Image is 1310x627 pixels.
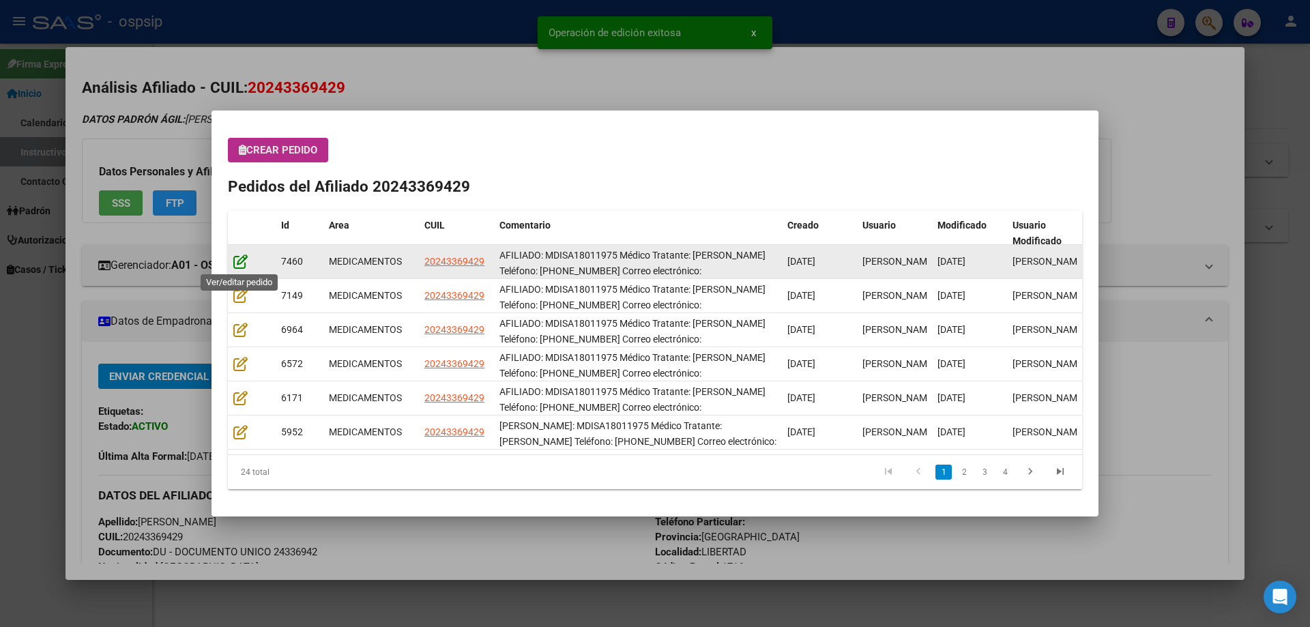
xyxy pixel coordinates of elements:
[1017,465,1043,480] a: go to next page
[499,220,551,231] span: Comentario
[862,256,935,267] span: [PERSON_NAME]
[1013,392,1086,403] span: [PERSON_NAME]
[323,211,419,256] datatable-header-cell: Area
[995,461,1015,484] li: page 4
[997,465,1013,480] a: 4
[862,324,935,335] span: [PERSON_NAME]
[228,455,396,489] div: 24 total
[976,465,993,480] a: 3
[937,324,965,335] span: [DATE]
[937,426,965,437] span: [DATE]
[424,392,484,403] span: 20243369429
[857,211,932,256] datatable-header-cell: Usuario
[329,426,402,437] span: MEDICAMENTOS
[1047,465,1073,480] a: go to last page
[937,220,987,231] span: Modificado
[424,358,484,369] span: 20243369429
[424,426,484,437] span: 20243369429
[228,175,1082,199] h2: Pedidos del Afiliado 20243369429
[329,256,402,267] span: MEDICAMENTOS
[499,284,766,341] span: AFILIADO: MDISA18011975 Médico Tratante: RICCO Teléfono: 11-3477-8590 Correo electrónico: dsanche...
[281,220,289,231] span: Id
[499,420,776,478] span: Sigla Correcta: MDISA18011975 Médico Tratante: RICCO Teléfono: 11-3477-8590 Correo electrónico: d...
[281,324,303,335] span: 6964
[787,324,815,335] span: [DATE]
[937,358,965,369] span: [DATE]
[276,211,323,256] datatable-header-cell: Id
[905,465,931,480] a: go to previous page
[228,138,328,162] button: Crear Pedido
[974,461,995,484] li: page 3
[499,386,766,443] span: AFILIADO: MDISA18011975 Médico Tratante: RICCO Teléfono: 11-3477-8590 Correo electrónico: dsanche...
[419,211,494,256] datatable-header-cell: CUIL
[932,211,1007,256] datatable-header-cell: Modificado
[954,461,974,484] li: page 2
[862,358,935,369] span: [PERSON_NAME]
[499,352,766,409] span: AFILIADO: MDISA18011975 Médico Tratante: RICCO Teléfono: 11-3477-8590 Correo electrónico: dsanche...
[787,426,815,437] span: [DATE]
[329,392,402,403] span: MEDICAMENTOS
[281,392,303,403] span: 6171
[329,324,402,335] span: MEDICAMENTOS
[862,290,935,301] span: [PERSON_NAME]
[281,358,303,369] span: 6572
[281,290,303,301] span: 7149
[862,392,935,403] span: [PERSON_NAME]
[329,220,349,231] span: Area
[424,290,484,301] span: 20243369429
[281,256,303,267] span: 7460
[1013,324,1086,335] span: [PERSON_NAME]
[862,426,935,437] span: [PERSON_NAME]
[239,144,317,156] span: Crear Pedido
[937,392,965,403] span: [DATE]
[787,358,815,369] span: [DATE]
[933,461,954,484] li: page 1
[424,324,484,335] span: 20243369429
[1013,256,1086,267] span: [PERSON_NAME]
[937,290,965,301] span: [DATE]
[499,318,766,375] span: AFILIADO: MDISA18011975 Médico Tratante: RICCO Teléfono: 11-3477-8590 Correo electrónico: dsanche...
[1013,426,1086,437] span: [PERSON_NAME]
[1264,581,1296,613] div: Open Intercom Messenger
[424,256,484,267] span: 20243369429
[281,426,303,437] span: 5952
[875,465,901,480] a: go to first page
[329,358,402,369] span: MEDICAMENTOS
[1013,358,1086,369] span: [PERSON_NAME]
[782,211,857,256] datatable-header-cell: Creado
[1007,211,1082,256] datatable-header-cell: Usuario Modificado
[329,290,402,301] span: MEDICAMENTOS
[1013,290,1086,301] span: [PERSON_NAME]
[787,392,815,403] span: [DATE]
[956,465,972,480] a: 2
[937,256,965,267] span: [DATE]
[499,250,766,307] span: AFILIADO: MDISA18011975 Médico Tratante: RICCO Teléfono: 11-3477-8590 Correo electrónico: dsanche...
[494,211,782,256] datatable-header-cell: Comentario
[862,220,896,231] span: Usuario
[935,465,952,480] a: 1
[1013,220,1062,246] span: Usuario Modificado
[787,290,815,301] span: [DATE]
[424,220,445,231] span: CUIL
[787,256,815,267] span: [DATE]
[787,220,819,231] span: Creado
